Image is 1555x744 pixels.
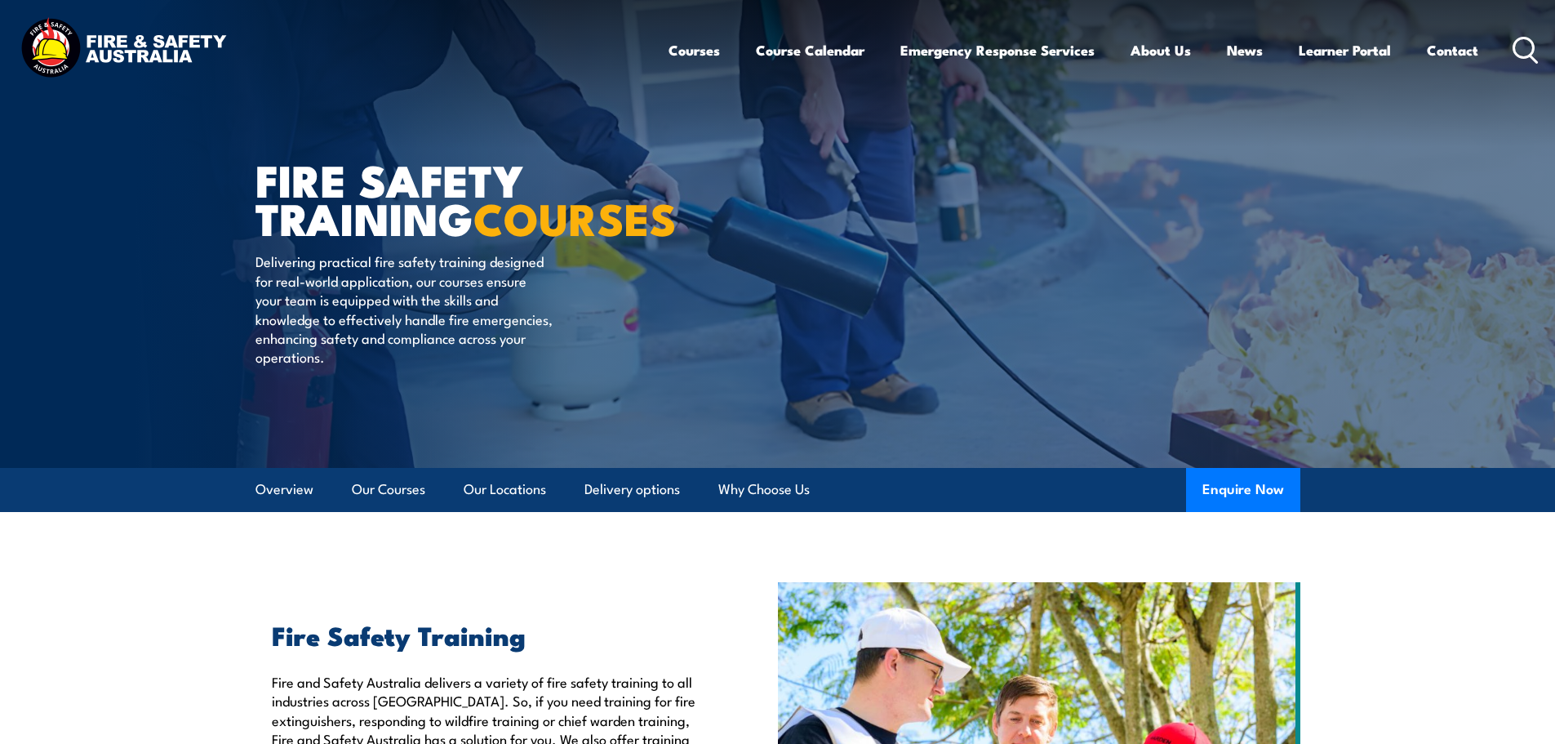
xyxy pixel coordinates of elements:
[255,252,553,366] p: Delivering practical fire safety training designed for real-world application, our courses ensure...
[255,160,659,236] h1: FIRE SAFETY TRAINING
[1227,29,1263,72] a: News
[352,468,425,511] a: Our Courses
[272,623,703,646] h2: Fire Safety Training
[1427,29,1478,72] a: Contact
[584,468,680,511] a: Delivery options
[464,468,546,511] a: Our Locations
[756,29,864,72] a: Course Calendar
[669,29,720,72] a: Courses
[1299,29,1391,72] a: Learner Portal
[1131,29,1191,72] a: About Us
[255,468,313,511] a: Overview
[718,468,810,511] a: Why Choose Us
[1186,468,1300,512] button: Enquire Now
[900,29,1095,72] a: Emergency Response Services
[473,183,677,251] strong: COURSES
